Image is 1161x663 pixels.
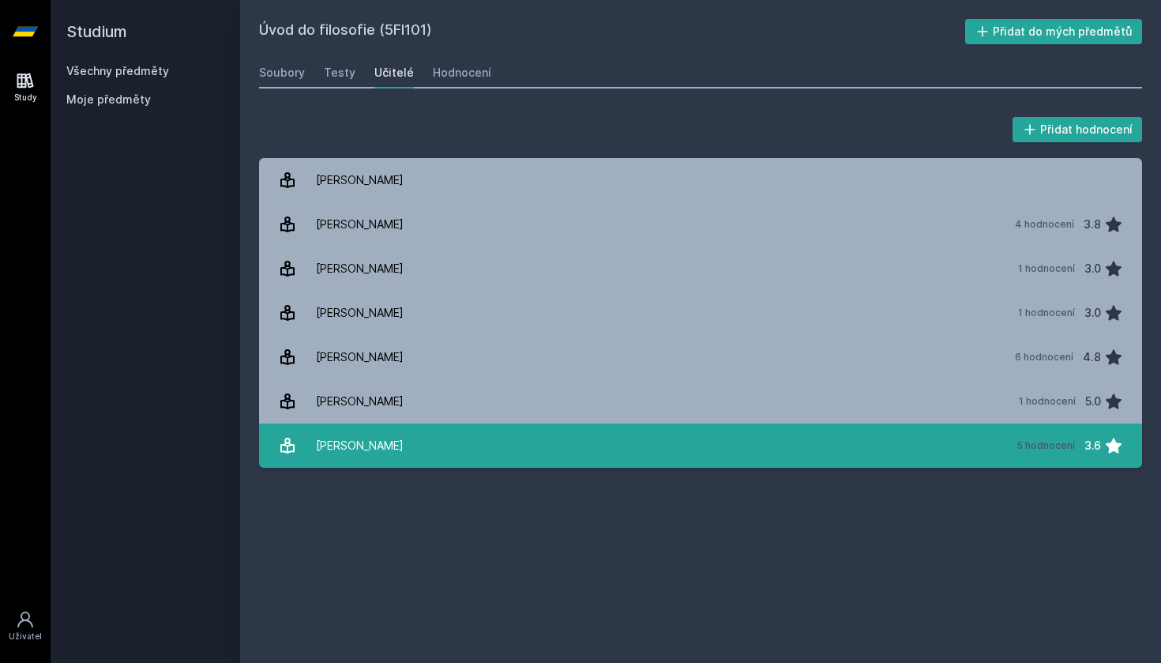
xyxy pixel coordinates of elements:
[259,424,1142,468] a: [PERSON_NAME] 5 hodnocení 3.6
[259,379,1142,424] a: [PERSON_NAME] 1 hodnocení 5.0
[1019,395,1076,408] div: 1 hodnocení
[965,19,1143,44] button: Přidat do mých předmětů
[1015,218,1074,231] div: 4 hodnocení
[374,65,414,81] div: Učitelé
[259,65,305,81] div: Soubory
[316,386,404,417] div: [PERSON_NAME]
[1013,117,1143,142] button: Přidat hodnocení
[1015,351,1073,364] div: 6 hodnocení
[316,253,404,284] div: [PERSON_NAME]
[324,57,355,89] a: Testy
[259,19,965,44] h2: Úvod do filosofie (5FI101)
[259,247,1142,291] a: [PERSON_NAME] 1 hodnocení 3.0
[316,164,404,196] div: [PERSON_NAME]
[259,335,1142,379] a: [PERSON_NAME] 6 hodnocení 4.8
[316,297,404,329] div: [PERSON_NAME]
[1016,439,1075,452] div: 5 hodnocení
[1018,262,1075,275] div: 1 hodnocení
[3,63,47,111] a: Study
[1083,341,1101,373] div: 4.8
[259,158,1142,202] a: [PERSON_NAME]
[324,65,355,81] div: Testy
[3,602,47,650] a: Uživatel
[433,57,491,89] a: Hodnocení
[316,430,404,461] div: [PERSON_NAME]
[259,291,1142,335] a: [PERSON_NAME] 1 hodnocení 3.0
[66,92,151,107] span: Moje předměty
[1084,430,1101,461] div: 3.6
[1084,253,1101,284] div: 3.0
[9,631,42,642] div: Uživatel
[66,64,169,77] a: Všechny předměty
[1085,386,1101,417] div: 5.0
[259,202,1142,247] a: [PERSON_NAME] 4 hodnocení 3.8
[316,209,404,240] div: [PERSON_NAME]
[1018,307,1075,319] div: 1 hodnocení
[316,341,404,373] div: [PERSON_NAME]
[259,57,305,89] a: Soubory
[374,57,414,89] a: Učitelé
[433,65,491,81] div: Hodnocení
[1084,209,1101,240] div: 3.8
[14,92,37,104] div: Study
[1084,297,1101,329] div: 3.0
